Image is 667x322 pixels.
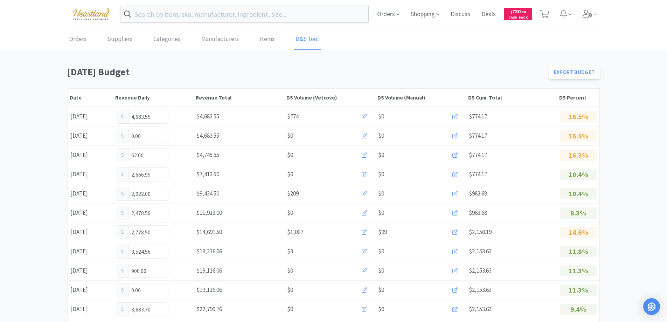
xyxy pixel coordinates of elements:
[68,109,113,124] div: [DATE]
[106,29,134,50] a: Suppliers
[378,227,387,237] span: $99
[152,29,182,50] a: Categories
[560,304,597,315] p: 9.4%
[294,29,321,50] a: D&S Tool
[287,112,299,121] span: $774
[560,207,597,219] p: 8.3%
[287,247,293,256] span: $3
[68,263,113,278] div: [DATE]
[469,170,487,178] span: $774.17
[469,112,487,120] span: $774.17
[378,170,384,179] span: $0
[504,5,532,23] a: $780.50Cash Back
[560,130,597,142] p: 16.5%
[68,167,113,181] div: [DATE]
[68,302,113,316] div: [DATE]
[287,285,293,295] span: $0
[377,94,465,101] div: DS Volume (Manual)
[469,209,487,217] span: $983.68
[468,94,556,101] div: DS Cum. Total
[115,94,192,101] div: Revenue Daily
[196,151,219,159] span: $4,745.55
[68,29,88,50] a: Orders
[378,131,384,141] span: $0
[560,150,597,161] p: 16.3%
[469,247,492,255] span: $2,153.63
[469,267,492,274] span: $2,153.63
[469,228,492,236] span: $2,150.19
[378,189,384,198] span: $0
[560,227,597,238] p: 14.6%
[286,94,374,101] div: DS Volume (Vetcove)
[287,208,293,218] span: $0
[196,170,219,178] span: $7,412.50
[196,94,283,101] div: Revenue Total
[68,4,114,23] img: cad7bdf275c640399d9c6e0c56f98fd2_10.png
[68,206,113,220] div: [DATE]
[448,11,473,18] a: Discuss
[196,267,222,274] span: $19,116.06
[560,265,597,276] p: 11.3%
[68,64,545,80] h1: [DATE] Budget
[196,228,222,236] span: $14,691.50
[560,188,597,199] p: 10.4%
[68,225,113,239] div: [DATE]
[559,94,598,101] div: DS Percent
[469,151,487,159] span: $774.17
[479,11,499,18] a: Deals
[510,10,512,14] span: $
[258,29,276,50] a: Items
[287,131,293,141] span: $0
[287,170,293,179] span: $0
[378,304,384,314] span: $0
[469,305,492,313] span: $2,153.63
[68,129,113,143] div: [DATE]
[287,150,293,160] span: $0
[521,10,526,14] span: . 50
[469,132,487,139] span: $774.17
[287,227,303,237] span: $1,067
[378,208,384,218] span: $0
[120,6,369,22] input: Search by item, sku, manufacturer, ingredient, size...
[560,285,597,296] p: 11.3%
[643,298,660,315] div: Open Intercom Messenger
[378,266,384,275] span: $0
[68,148,113,162] div: [DATE]
[196,286,222,294] span: $19,116.06
[469,286,492,294] span: $2,153.63
[196,132,219,139] span: $4,683.55
[549,65,600,79] a: Export Budget
[378,150,384,160] span: $0
[68,244,113,259] div: [DATE]
[378,112,384,121] span: $0
[196,112,219,120] span: $4,683.55
[508,16,528,20] span: Cash Back
[196,209,222,217] span: $11,913.00
[287,304,293,314] span: $0
[68,283,113,297] div: [DATE]
[378,285,384,295] span: $0
[200,29,241,50] a: Manufacturers
[560,169,597,180] p: 10.4%
[378,247,384,256] span: $0
[510,8,526,15] span: 780
[196,305,222,313] span: $22,799.76
[287,189,299,198] span: $209
[560,111,597,122] p: 16.5%
[469,190,487,197] span: $983.68
[287,266,293,275] span: $0
[70,94,112,101] div: Date
[196,190,219,197] span: $9,434.50
[560,246,597,257] p: 11.8%
[196,247,222,255] span: $18,216.06
[68,186,113,201] div: [DATE]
